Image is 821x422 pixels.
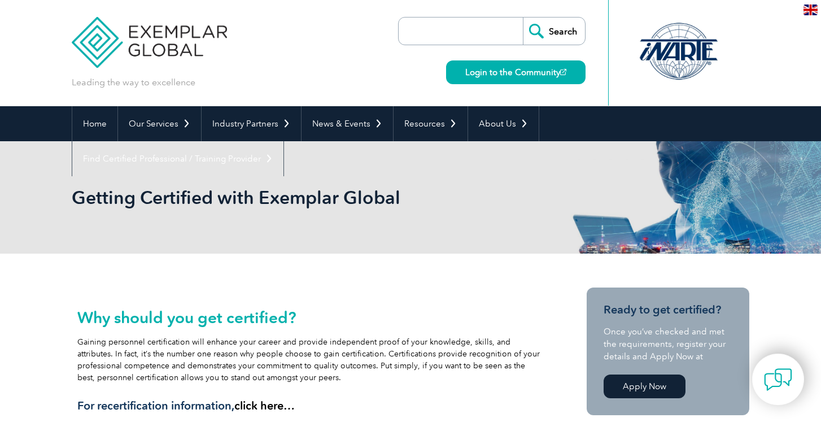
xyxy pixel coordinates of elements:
a: Home [72,106,117,141]
p: Leading the way to excellence [72,76,195,89]
a: News & Events [302,106,393,141]
h3: Ready to get certified? [604,303,732,317]
img: contact-chat.png [764,366,792,394]
p: Once you’ve checked and met the requirements, register your details and Apply Now at [604,325,732,363]
a: click here… [234,399,295,412]
h3: For recertification information, [77,399,540,413]
img: en [803,5,818,15]
img: open_square.png [560,69,566,75]
h2: Why should you get certified? [77,308,540,327]
a: Find Certified Professional / Training Provider [72,141,283,176]
div: Gaining personnel certification will enhance your career and provide independent proof of your kn... [77,308,540,413]
a: Resources [394,106,468,141]
a: About Us [468,106,539,141]
a: Our Services [118,106,201,141]
h1: Getting Certified with Exemplar Global [72,186,505,208]
a: Industry Partners [202,106,301,141]
a: Login to the Community [446,60,586,84]
input: Search [523,18,585,45]
a: Apply Now [604,375,685,398]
